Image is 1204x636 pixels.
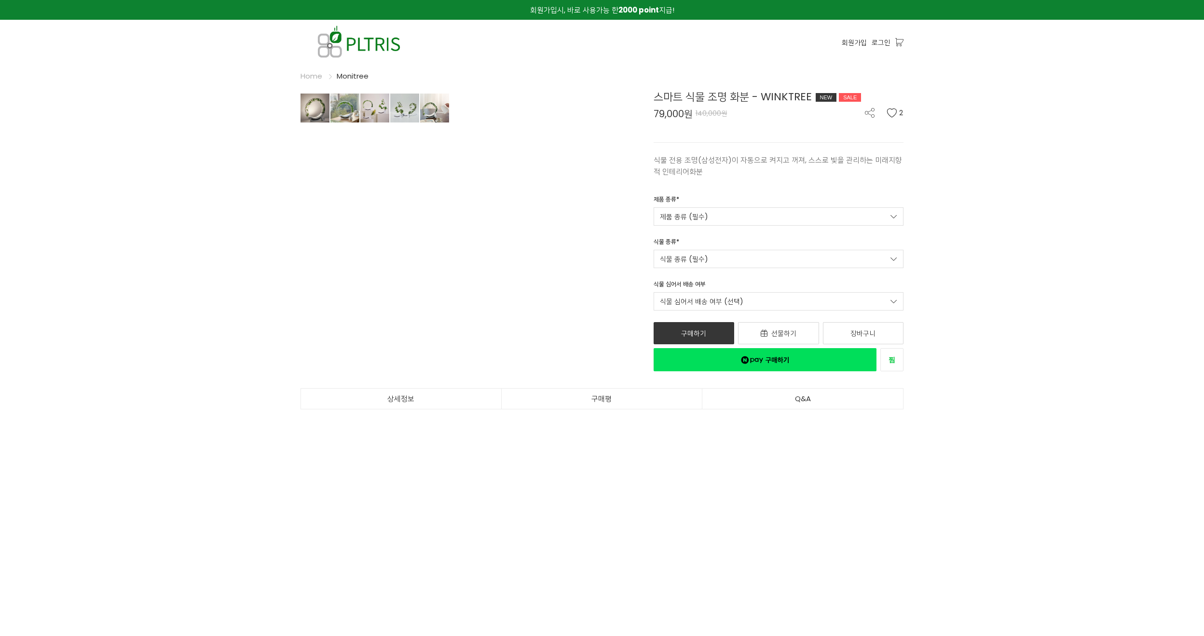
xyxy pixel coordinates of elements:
[872,37,890,48] a: 로그인
[654,280,706,292] div: 식물 심어서 배송 여부
[816,93,837,102] div: NEW
[738,322,819,344] a: 선물하기
[301,389,501,409] a: 상세정보
[899,108,903,118] span: 2
[654,109,693,119] span: 79,000원
[887,108,903,118] button: 2
[654,348,877,371] a: 새창
[839,93,861,102] div: SALE
[702,389,903,409] a: Q&A
[696,108,727,118] span: 140,000원
[618,5,659,15] strong: 2000 point
[337,71,369,81] a: Monitree
[654,89,904,105] div: 스마트 식물 조명 화분 - WINKTREE
[654,250,904,268] a: 식물 종류 (필수)
[654,322,735,344] a: 구매하기
[301,71,322,81] a: Home
[771,328,796,338] span: 선물하기
[842,37,867,48] a: 회원가입
[654,195,679,207] div: 제품 종류
[823,322,904,344] a: 장바구니
[654,154,904,177] p: 식물 전용 조명(삼성전자)이 자동으로 켜지고 꺼져, 스스로 빛을 관리하는 미래지향적 인테리어화분
[502,389,702,409] a: 구매평
[880,348,903,371] a: 새창
[530,5,674,15] span: 회원가입시, 바로 사용가능 한 지급!
[654,237,679,250] div: 식물 종류
[654,207,904,226] a: 제품 종류 (필수)
[654,292,904,311] a: 식물 심어서 배송 여부 (선택)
